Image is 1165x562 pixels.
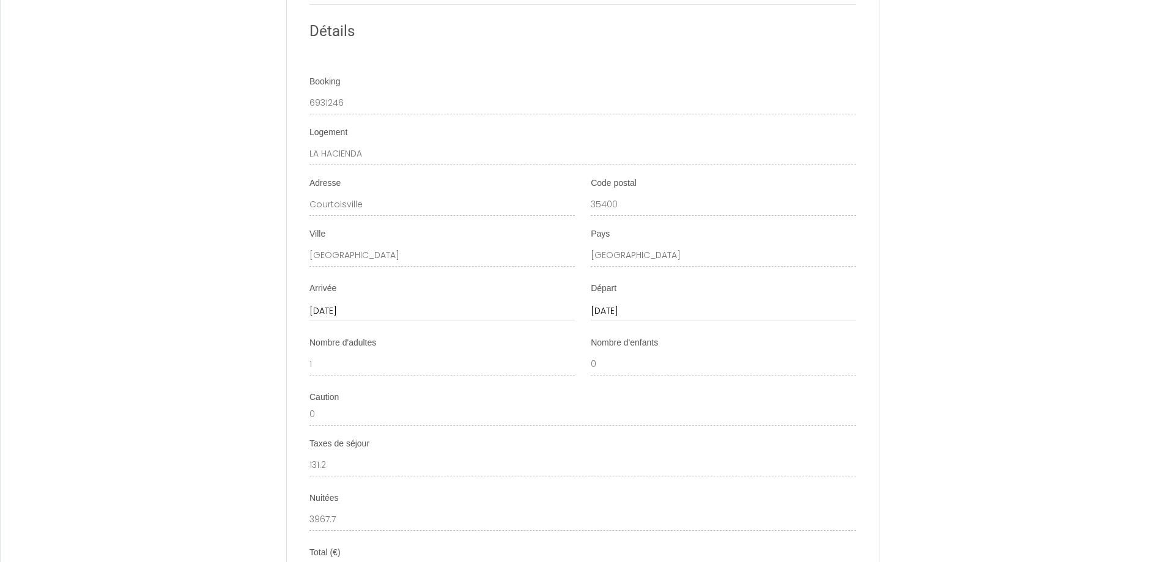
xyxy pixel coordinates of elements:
[591,337,658,349] label: Nombre d'enfants
[309,177,341,190] label: Adresse
[309,337,376,349] label: Nombre d'adultes
[309,76,341,88] label: Booking
[309,228,325,240] label: Ville
[591,177,637,190] label: Code postal
[309,547,341,559] label: Total (€)
[591,228,610,240] label: Pays
[309,20,856,43] h2: Détails
[591,283,616,295] label: Départ
[309,492,338,505] label: Nuitées
[309,127,347,139] label: Logement
[309,391,856,404] div: Caution
[309,438,369,450] label: Taxes de séjour
[309,283,336,295] label: Arrivée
